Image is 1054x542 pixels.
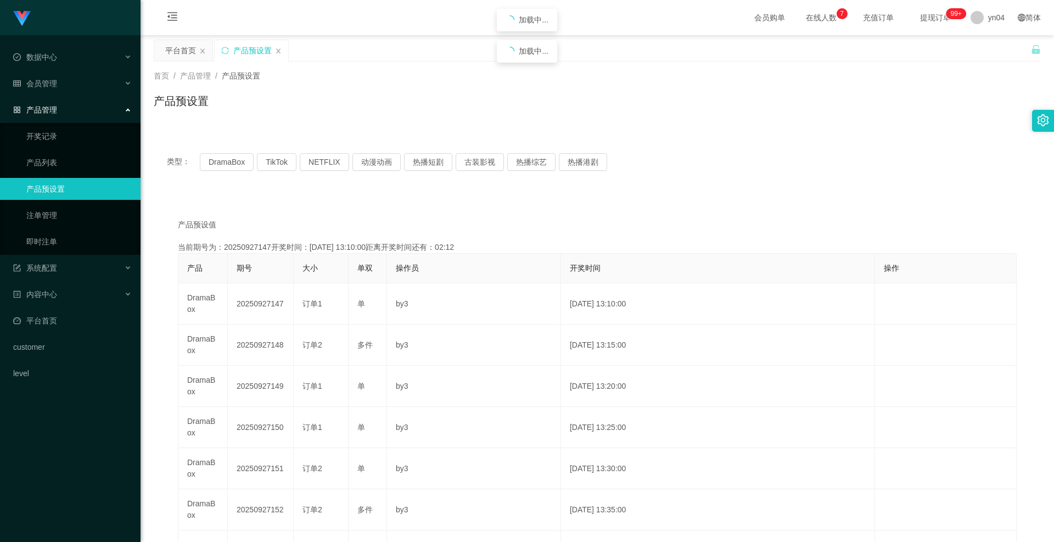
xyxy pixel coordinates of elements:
[228,283,294,325] td: 20250927147
[387,283,561,325] td: by3
[519,15,548,24] span: 加载中...
[26,125,132,147] a: 开奖记录
[178,325,228,366] td: DramaBox
[1037,114,1049,126] i: 图标: setting
[237,264,252,272] span: 期号
[357,340,373,349] span: 多件
[387,325,561,366] td: by3
[506,47,514,55] i: icon: loading
[561,366,875,407] td: [DATE] 13:20:00
[275,48,282,54] i: 图标: close
[26,178,132,200] a: 产品预设置
[178,407,228,448] td: DramaBox
[228,489,294,530] td: 20250927152
[173,71,176,80] span: /
[180,71,211,80] span: 产品管理
[302,382,322,390] span: 订单1
[233,40,272,61] div: 产品预设置
[357,299,365,308] span: 单
[215,71,217,80] span: /
[13,290,21,298] i: 图标: profile
[561,407,875,448] td: [DATE] 13:25:00
[26,152,132,174] a: 产品列表
[561,283,875,325] td: [DATE] 13:10:00
[13,264,21,272] i: 图标: form
[13,53,57,62] span: 数据中心
[178,242,1017,253] div: 当前期号为：20250927147开奖时间：[DATE] 13:10:00距离开奖时间还有：02:12
[507,153,556,171] button: 热播综艺
[13,290,57,299] span: 内容中心
[884,264,899,272] span: 操作
[302,423,322,432] span: 订单1
[154,71,169,80] span: 首页
[357,382,365,390] span: 单
[561,325,875,366] td: [DATE] 13:15:00
[302,299,322,308] span: 订单1
[228,407,294,448] td: 20250927150
[154,1,191,36] i: 图标: menu-fold
[519,47,548,55] span: 加载中...
[506,15,514,24] i: icon: loading
[13,80,21,87] i: 图标: table
[13,106,21,114] i: 图标: appstore-o
[561,448,875,489] td: [DATE] 13:30:00
[302,340,322,349] span: 订单2
[946,8,966,19] sup: 331
[178,489,228,530] td: DramaBox
[13,11,31,26] img: logo.9652507e.png
[915,14,956,21] span: 提现订单
[257,153,296,171] button: TikTok
[221,47,229,54] i: 图标: sync
[26,204,132,226] a: 注单管理
[13,264,57,272] span: 系统配置
[837,8,848,19] sup: 7
[228,366,294,407] td: 20250927149
[1018,14,1025,21] i: 图标: global
[387,407,561,448] td: by3
[187,264,203,272] span: 产品
[302,464,322,473] span: 订单2
[178,283,228,325] td: DramaBox
[857,14,899,21] span: 充值订单
[199,48,206,54] i: 图标: close
[302,264,318,272] span: 大小
[178,448,228,489] td: DramaBox
[302,505,322,514] span: 订单2
[387,448,561,489] td: by3
[222,71,260,80] span: 产品预设置
[570,264,601,272] span: 开奖时间
[26,231,132,253] a: 即时注单
[357,505,373,514] span: 多件
[840,8,844,19] p: 7
[165,40,196,61] div: 平台首页
[387,366,561,407] td: by3
[13,105,57,114] span: 产品管理
[154,93,209,109] h1: 产品预设置
[357,423,365,432] span: 单
[13,362,132,384] a: level
[396,264,419,272] span: 操作员
[800,14,842,21] span: 在线人数
[13,53,21,61] i: 图标: check-circle-o
[178,366,228,407] td: DramaBox
[352,153,401,171] button: 动漫动画
[13,79,57,88] span: 会员管理
[200,153,254,171] button: DramaBox
[1031,44,1041,54] i: 图标: unlock
[13,310,132,332] a: 图标: dashboard平台首页
[228,325,294,366] td: 20250927148
[300,153,349,171] button: NETFLIX
[178,219,216,231] span: 产品预设值
[559,153,607,171] button: 热播港剧
[387,489,561,530] td: by3
[167,153,200,171] span: 类型：
[357,464,365,473] span: 单
[13,336,132,358] a: customer
[357,264,373,272] span: 单双
[404,153,452,171] button: 热播短剧
[456,153,504,171] button: 古装影视
[561,489,875,530] td: [DATE] 13:35:00
[228,448,294,489] td: 20250927151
